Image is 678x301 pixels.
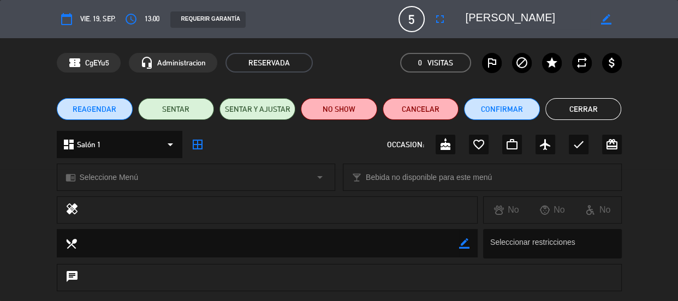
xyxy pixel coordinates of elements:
[399,6,425,32] span: 5
[121,9,141,29] button: access_time
[575,56,588,69] i: repeat
[575,203,621,217] div: No
[57,98,133,120] button: REAGENDAR
[352,172,362,183] i: local_bar
[600,14,611,25] i: border_color
[57,9,76,29] button: calendar_today
[383,98,459,120] button: Cancelar
[459,238,469,249] i: border_color
[138,98,214,120] button: SENTAR
[539,138,552,151] i: airplanemode_active
[65,237,77,249] i: local_dining
[572,138,585,151] i: check
[77,139,101,151] span: Salón 1
[430,9,450,29] button: fullscreen
[85,57,109,69] span: CgEYu5
[170,11,246,28] div: REQUERIR GARANTÍA
[439,138,452,151] i: cake
[387,139,424,151] span: OCCASION:
[301,98,377,120] button: NO SHOW
[60,13,73,26] i: calendar_today
[73,104,116,115] span: REAGENDAR
[66,172,76,183] i: chrome_reader_mode
[605,138,618,151] i: card_giftcard
[62,138,75,151] i: dashboard
[418,57,422,69] span: 0
[313,171,326,184] i: arrow_drop_down
[545,98,621,120] button: Cerrar
[80,13,116,25] span: vie. 19, sep.
[505,138,519,151] i: work_outline
[145,13,159,25] span: 13:00
[433,13,447,26] i: fullscreen
[80,171,138,184] span: Seleccione Menú
[472,138,485,151] i: favorite_border
[68,56,81,69] span: confirmation_number
[545,56,558,69] i: star
[485,56,498,69] i: outlined_flag
[66,270,79,285] i: chat
[191,138,204,151] i: border_all
[66,202,79,218] i: healing
[124,13,138,26] i: access_time
[484,203,530,217] div: No
[140,56,153,69] i: headset_mic
[164,138,177,151] i: arrow_drop_down
[225,53,313,73] span: RESERVADA
[366,171,492,184] span: Bebida no disponible para este menú
[515,56,528,69] i: block
[530,203,575,217] div: No
[427,57,453,69] em: Visitas
[219,98,295,120] button: SENTAR Y AJUSTAR
[605,56,618,69] i: attach_money
[464,98,540,120] button: Confirmar
[157,57,206,69] span: Administracion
